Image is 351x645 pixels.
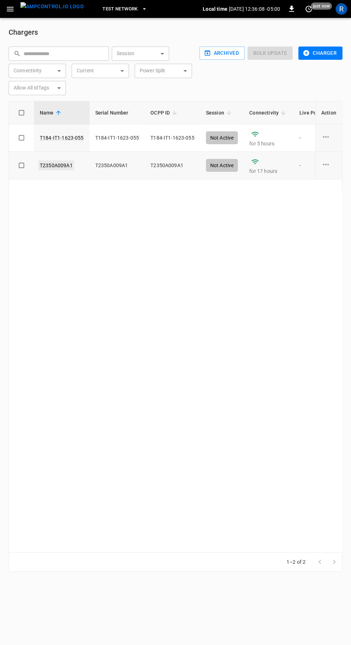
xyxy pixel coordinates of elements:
[336,3,347,15] div: profile-icon
[249,168,288,175] p: for 17 hours
[315,101,342,124] th: Action
[203,5,227,13] p: Local time
[303,3,314,15] button: set refresh interval
[145,152,200,179] td: T2350A009A1
[90,101,145,124] th: Serial Number
[294,124,340,152] td: -
[199,47,245,60] button: Archived
[150,108,179,117] span: OCPP ID
[321,160,336,171] div: charge point options
[287,558,306,566] p: 1–2 of 2
[145,124,200,152] td: T184-IT1-1623-055
[102,5,138,13] span: Test Network
[100,2,150,16] button: Test Network
[206,108,234,117] span: Session
[206,131,238,144] div: Not Active
[294,152,340,179] td: -
[298,47,342,60] button: Charger
[90,152,145,179] td: T2350A009A1
[206,159,238,172] div: Not Active
[20,2,84,11] img: ampcontrol.io logo
[299,108,335,117] span: Live Power
[229,5,280,13] p: [DATE] 12:36:08 -05:00
[321,132,336,143] div: charge point options
[311,3,332,10] span: just now
[249,108,288,117] span: Connectivity
[38,160,74,170] a: T2350A009A1
[40,134,84,141] a: T184-IT1-1623-055
[9,26,342,38] h6: Chargers
[90,124,145,152] td: T184-IT1-1623-055
[40,108,63,117] span: Name
[249,140,288,147] p: for 5 hours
